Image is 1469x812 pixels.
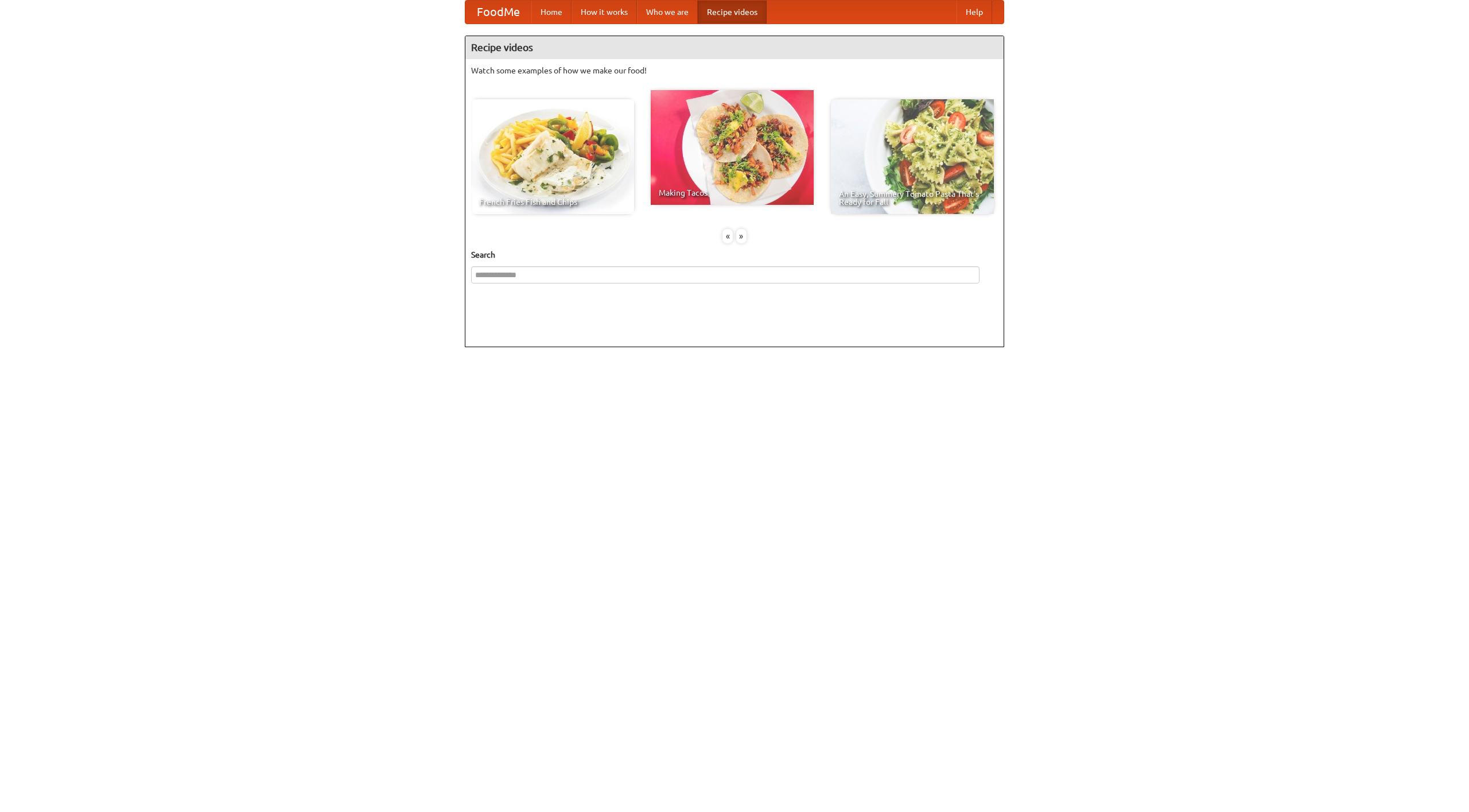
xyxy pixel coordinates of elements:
[698,1,767,24] a: Recipe videos
[651,90,814,205] a: Making Tacos
[531,1,572,24] a: Home
[736,229,747,243] div: »
[465,36,1004,59] h4: Recipe videos
[722,229,733,243] div: «
[831,99,994,214] a: An Easy, Summery Tomato Pasta That's Ready for Fall
[957,1,992,24] a: Help
[637,1,698,24] a: Who we are
[839,190,986,206] span: An Easy, Summery Tomato Pasta That's Ready for Fall
[471,99,634,214] a: French Fries Fish and Chips
[471,65,998,76] p: Watch some examples of how we make our food!
[659,189,806,197] span: Making Tacos
[479,198,626,206] span: French Fries Fish and Chips
[471,249,998,261] h5: Search
[465,1,531,24] a: FoodMe
[572,1,637,24] a: How it works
